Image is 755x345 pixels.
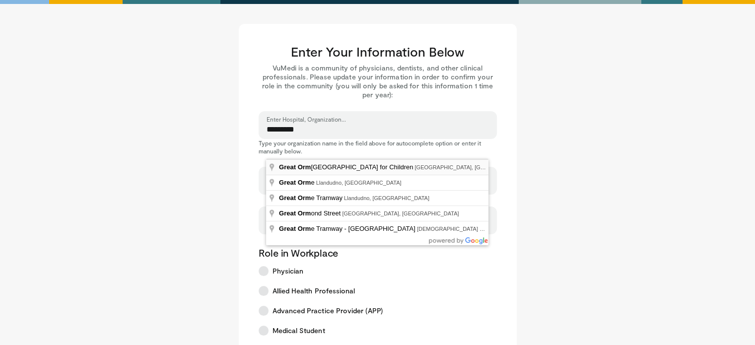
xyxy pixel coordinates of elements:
[414,164,591,170] span: [GEOGRAPHIC_DATA], [GEOGRAPHIC_DATA], [GEOGRAPHIC_DATA]
[279,225,311,232] span: Great Orm
[273,286,355,296] span: Allied Health Professional
[273,326,325,336] span: Medical Student
[279,179,311,186] span: Great Orm
[279,209,311,217] span: Great Orm
[259,44,497,60] h3: Enter Your Information Below
[279,163,414,171] span: [GEOGRAPHIC_DATA] for Children
[259,139,497,155] p: Type your organization name in the field above for autocomplete option or enter it manually below.
[267,115,346,123] label: Enter Hospital, Organization...
[344,195,429,201] span: Llandudno, [GEOGRAPHIC_DATA]
[279,179,316,186] span: e
[273,306,383,316] span: Advanced Practice Provider (APP)
[279,209,342,217] span: ond Street
[259,246,497,259] p: Role in Workplace
[279,194,344,202] span: e Tramway
[417,226,614,232] span: [DEMOGRAPHIC_DATA] Walks, [GEOGRAPHIC_DATA], [GEOGRAPHIC_DATA]
[279,225,417,232] span: e Tramway - [GEOGRAPHIC_DATA]
[279,194,311,202] span: Great Orm
[273,266,304,276] span: Physician
[279,163,311,171] span: Great Orm
[316,180,402,186] span: Llandudno, [GEOGRAPHIC_DATA]
[259,64,497,99] p: VuMedi is a community of physicians, dentists, and other clinical professionals. Please update yo...
[342,210,459,216] span: [GEOGRAPHIC_DATA], [GEOGRAPHIC_DATA]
